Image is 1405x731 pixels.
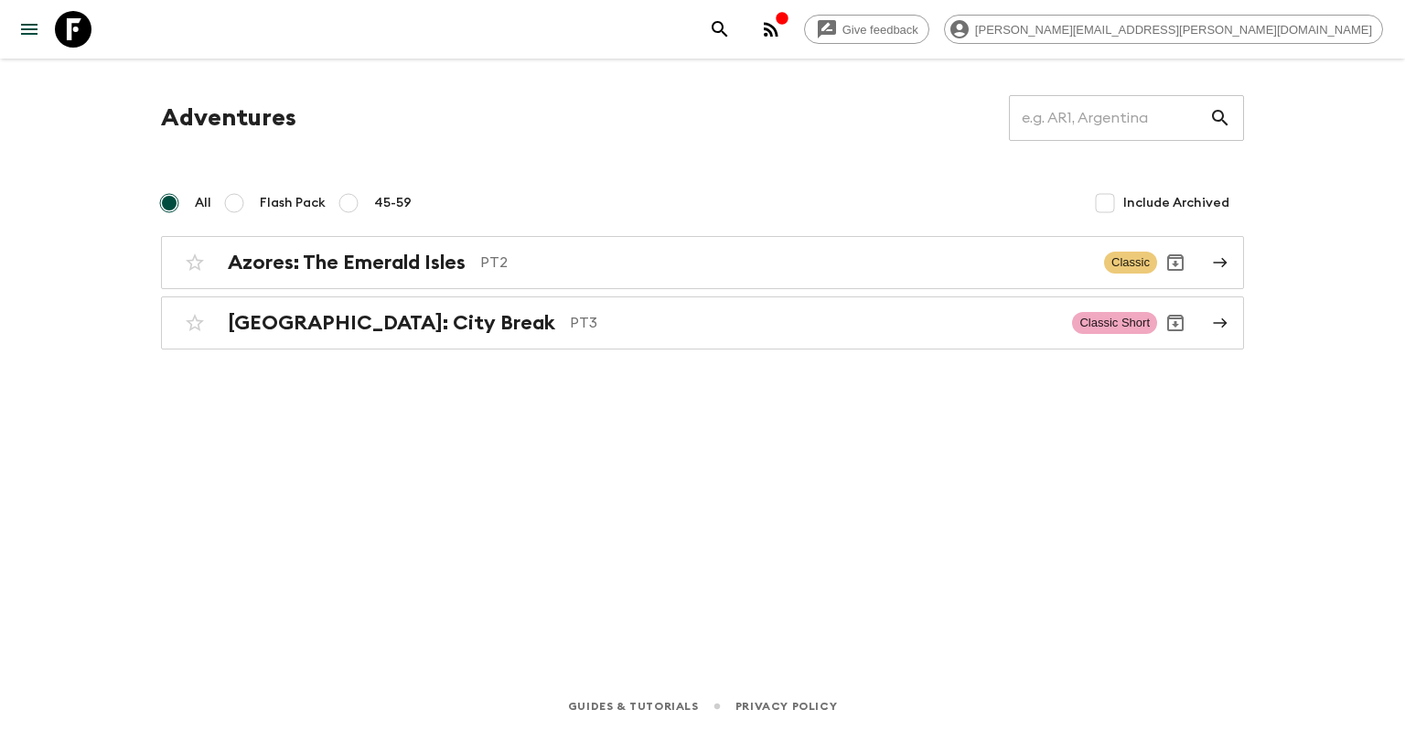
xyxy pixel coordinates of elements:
[832,23,928,37] span: Give feedback
[965,23,1382,37] span: [PERSON_NAME][EMAIL_ADDRESS][PERSON_NAME][DOMAIN_NAME]
[1157,305,1194,341] button: Archive
[228,311,555,335] h2: [GEOGRAPHIC_DATA]: City Break
[374,194,412,212] span: 45-59
[1072,312,1157,334] span: Classic Short
[804,15,929,44] a: Give feedback
[944,15,1383,44] div: [PERSON_NAME][EMAIL_ADDRESS][PERSON_NAME][DOMAIN_NAME]
[568,696,699,716] a: Guides & Tutorials
[161,100,296,136] h1: Adventures
[1157,244,1194,281] button: Archive
[161,296,1244,349] a: [GEOGRAPHIC_DATA]: City BreakPT3Classic ShortArchive
[480,252,1089,274] p: PT2
[1104,252,1157,274] span: Classic
[260,194,326,212] span: Flash Pack
[1009,92,1209,144] input: e.g. AR1, Argentina
[702,11,738,48] button: search adventures
[1123,194,1229,212] span: Include Archived
[228,251,466,274] h2: Azores: The Emerald Isles
[161,236,1244,289] a: Azores: The Emerald IslesPT2ClassicArchive
[195,194,211,212] span: All
[11,11,48,48] button: menu
[735,696,837,716] a: Privacy Policy
[570,312,1057,334] p: PT3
